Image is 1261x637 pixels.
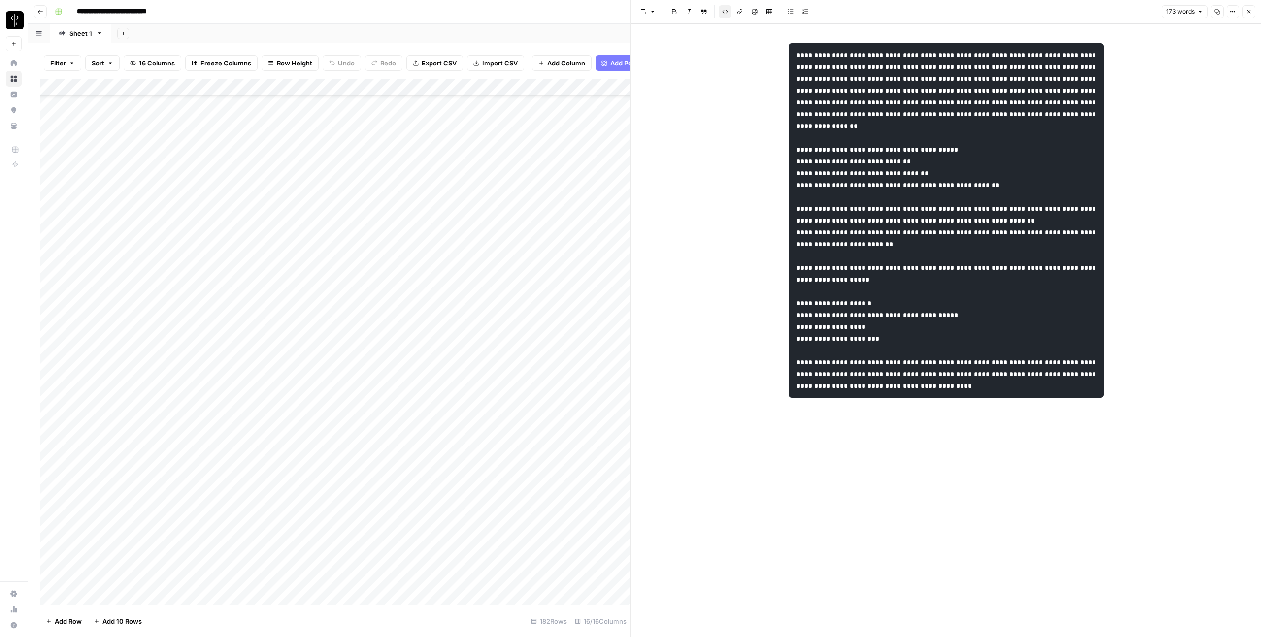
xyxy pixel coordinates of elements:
[610,58,664,68] span: Add Power Agent
[50,58,66,68] span: Filter
[139,58,175,68] span: 16 Columns
[44,55,81,71] button: Filter
[482,58,518,68] span: Import CSV
[92,58,104,68] span: Sort
[547,58,585,68] span: Add Column
[1166,7,1195,16] span: 173 words
[6,602,22,617] a: Usage
[200,58,251,68] span: Freeze Columns
[6,71,22,87] a: Browse
[6,102,22,118] a: Opportunities
[85,55,120,71] button: Sort
[422,58,457,68] span: Export CSV
[6,586,22,602] a: Settings
[365,55,402,71] button: Redo
[6,55,22,71] a: Home
[6,617,22,633] button: Help + Support
[50,24,111,43] a: Sheet 1
[124,55,181,71] button: 16 Columns
[88,613,148,629] button: Add 10 Rows
[1162,5,1208,18] button: 173 words
[6,8,22,32] button: Workspace: LP Production Workloads
[6,11,24,29] img: LP Production Workloads Logo
[571,613,630,629] div: 16/16 Columns
[185,55,258,71] button: Freeze Columns
[6,87,22,102] a: Insights
[323,55,361,71] button: Undo
[69,29,92,38] div: Sheet 1
[380,58,396,68] span: Redo
[406,55,463,71] button: Export CSV
[6,118,22,134] a: Your Data
[277,58,312,68] span: Row Height
[467,55,524,71] button: Import CSV
[527,613,571,629] div: 182 Rows
[55,616,82,626] span: Add Row
[338,58,355,68] span: Undo
[532,55,592,71] button: Add Column
[596,55,670,71] button: Add Power Agent
[262,55,319,71] button: Row Height
[40,613,88,629] button: Add Row
[102,616,142,626] span: Add 10 Rows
